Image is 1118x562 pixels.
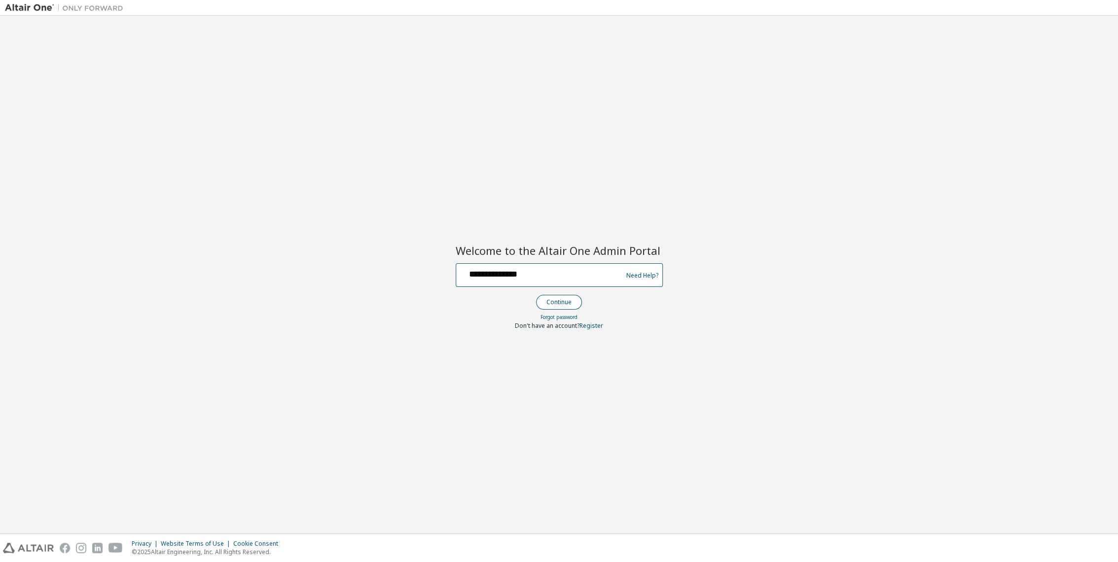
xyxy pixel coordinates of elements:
[3,543,54,553] img: altair_logo.svg
[456,244,663,257] h2: Welcome to the Altair One Admin Portal
[60,543,70,553] img: facebook.svg
[161,540,233,548] div: Website Terms of Use
[515,321,579,330] span: Don't have an account?
[5,3,128,13] img: Altair One
[541,314,577,320] a: Forgot password
[132,540,161,548] div: Privacy
[626,275,658,276] a: Need Help?
[579,321,603,330] a: Register
[233,540,284,548] div: Cookie Consent
[76,543,86,553] img: instagram.svg
[108,543,123,553] img: youtube.svg
[536,295,582,310] button: Continue
[132,548,284,556] p: © 2025 Altair Engineering, Inc. All Rights Reserved.
[92,543,103,553] img: linkedin.svg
